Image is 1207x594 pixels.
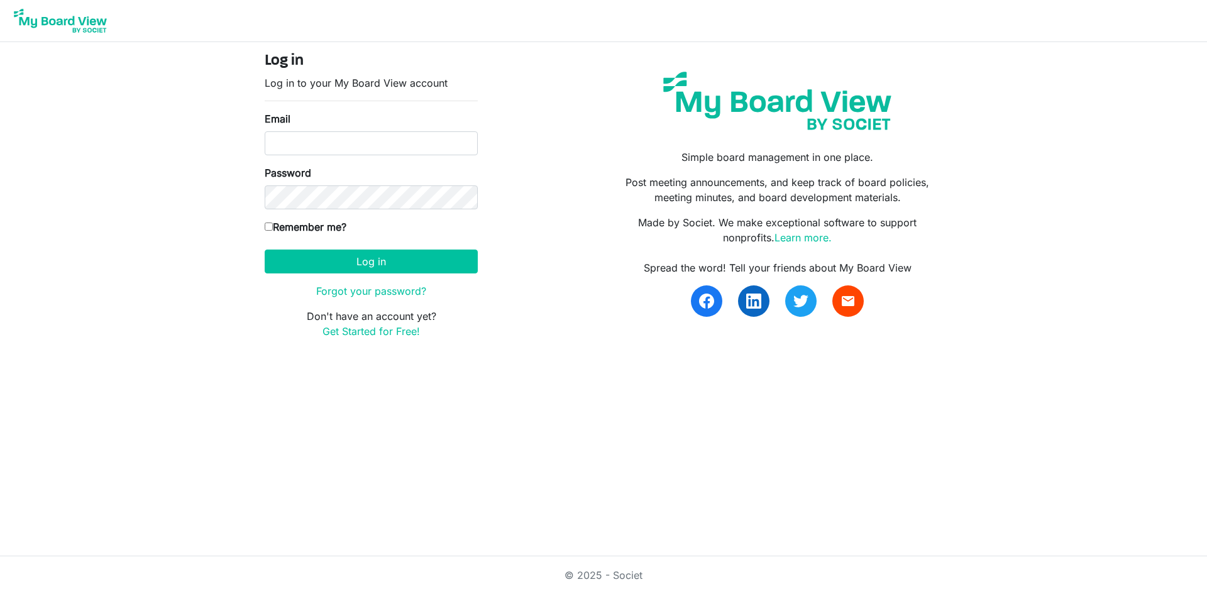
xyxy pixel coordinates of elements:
label: Password [265,165,311,180]
a: email [832,285,864,317]
p: Simple board management in one place. [613,150,942,165]
p: Don't have an account yet? [265,309,478,339]
img: facebook.svg [699,294,714,309]
p: Post meeting announcements, and keep track of board policies, meeting minutes, and board developm... [613,175,942,205]
input: Remember me? [265,223,273,231]
p: Made by Societ. We make exceptional software to support nonprofits. [613,215,942,245]
div: Spread the word! Tell your friends about My Board View [613,260,942,275]
label: Remember me? [265,219,346,234]
img: twitter.svg [793,294,808,309]
p: Log in to your My Board View account [265,75,478,91]
span: email [840,294,856,309]
a: Forgot your password? [316,285,426,297]
a: Get Started for Free! [322,325,420,338]
h4: Log in [265,52,478,70]
img: linkedin.svg [746,294,761,309]
a: Learn more. [774,231,832,244]
a: © 2025 - Societ [565,569,642,581]
button: Log in [265,250,478,273]
label: Email [265,111,290,126]
img: My Board View Logo [10,5,111,36]
img: my-board-view-societ.svg [654,62,901,140]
